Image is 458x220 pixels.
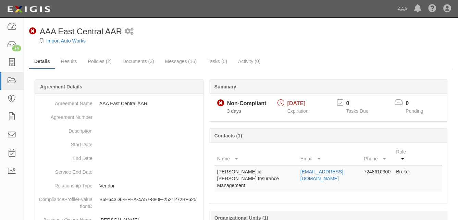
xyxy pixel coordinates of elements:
i: Help Center - Complianz [428,5,436,13]
dd: AAA East Central AAR [38,97,200,110]
span: Since 10/11/2025 [227,108,241,114]
th: Email [298,146,361,165]
div: 74 [12,45,21,51]
a: Messages (16) [160,54,202,68]
dt: Service End Date [38,165,92,175]
span: Tasks Due [346,108,368,114]
p: B6E643D6-EFEA-4A57-880F-2521272BF625 [99,196,200,203]
p: 0 [406,100,432,108]
span: Pending [406,108,423,114]
a: Results [56,54,82,68]
td: [PERSON_NAME] & [PERSON_NAME] Insurance Management [214,165,298,192]
dt: End Date [38,151,92,162]
i: 1 scheduled workflow [125,28,134,35]
div: AAA East Central AAR [29,26,122,37]
a: Details [29,54,55,69]
span: Expiration [287,108,309,114]
a: Policies (2) [83,54,117,68]
td: Broker [393,165,414,192]
th: Name [214,146,298,165]
dt: Agreement Number [38,110,92,121]
a: [EMAIL_ADDRESS][DOMAIN_NAME] [300,169,343,181]
span: [DATE] [287,100,306,106]
i: Non-Compliant [29,28,36,35]
th: Role [393,146,414,165]
b: Contacts (1) [214,133,242,138]
dt: Relationship Type [38,179,92,189]
a: Import Auto Works [46,38,86,44]
dd: Vendor [38,179,200,193]
img: logo-5460c22ac91f19d4615b14bd174203de0afe785f0fc80cf4dbbc73dc1793850b.png [5,3,52,15]
b: Summary [214,84,236,89]
a: Documents (3) [117,54,159,68]
a: Activity (0) [233,54,265,68]
dt: Start Date [38,138,92,148]
dt: Agreement Name [38,97,92,107]
a: AAA [394,2,411,16]
dt: ComplianceProfileEvaluationID [38,193,92,210]
span: AAA East Central AAR [40,27,122,36]
b: Agreement Details [40,84,82,89]
a: Tasks (0) [202,54,232,68]
td: 7248610300 [361,165,393,192]
th: Phone [361,146,393,165]
div: Non-Compliant [227,100,267,108]
p: 0 [346,100,377,108]
dt: Description [38,124,92,134]
i: Non-Compliant [217,100,224,107]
